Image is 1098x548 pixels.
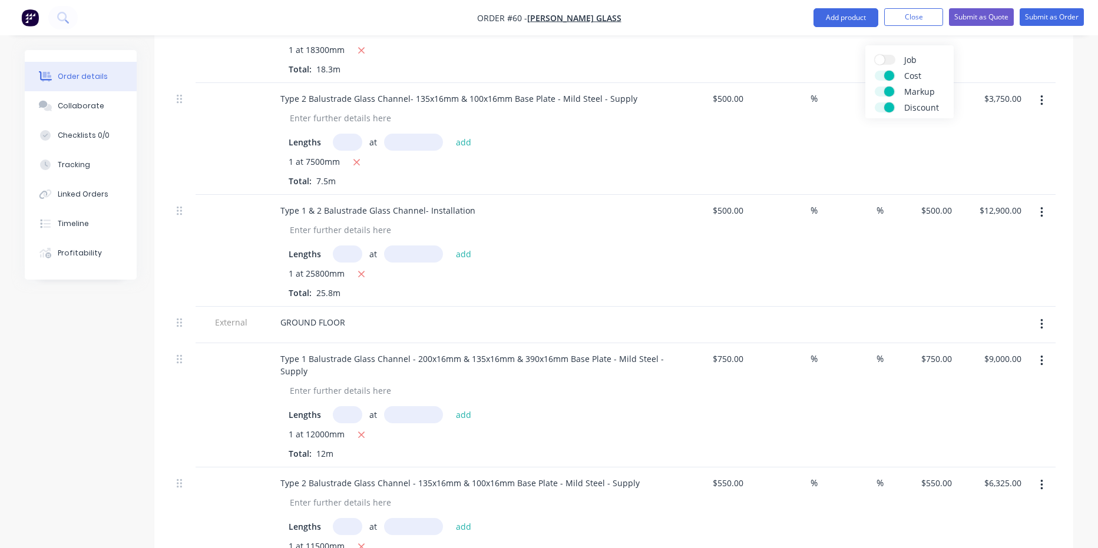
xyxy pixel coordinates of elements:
[813,8,878,27] button: Add product
[450,406,478,422] button: add
[289,248,321,260] span: Lengths
[369,136,377,148] span: at
[58,160,90,170] div: Tracking
[811,352,818,366] span: %
[949,8,1014,26] button: Submit as Quote
[369,248,377,260] span: at
[289,267,345,282] span: 1 at 25800mm
[58,101,104,111] div: Collaborate
[904,69,993,82] span: Cost
[877,352,884,366] span: %
[58,248,102,258] div: Profitability
[289,136,321,148] span: Lengths
[289,44,345,58] span: 1 at 18300mm
[289,175,312,187] span: Total:
[289,520,321,533] span: Lengths
[450,245,478,261] button: add
[271,474,649,491] div: Type 2 Balustrade Glass Channel - 135x16mm & 100x16mm Base Plate - Mild Steel - Supply
[271,314,355,331] div: GROUND FLOOR
[904,101,993,114] span: Discount
[25,150,137,180] button: Tracking
[289,408,321,421] span: Lengths
[58,189,108,200] div: Linked Orders
[450,134,478,150] button: add
[289,287,312,298] span: Total:
[58,71,108,82] div: Order details
[811,92,818,105] span: %
[312,175,340,187] span: 7.5m
[904,54,993,66] span: Job
[877,204,884,217] span: %
[271,350,674,380] div: Type 1 Balustrade Glass Channel - 200x16mm & 135x16mm & 390x16mm Base Plate - Mild Steel - Supply
[21,9,39,26] img: Factory
[312,448,338,459] span: 12m
[527,12,621,24] a: [PERSON_NAME] Glass
[200,316,262,328] span: External
[904,85,993,98] span: Markup
[25,121,137,150] button: Checklists 0/0
[271,90,647,107] div: Type 2 Balustrade Glass Channel- 135x16mm & 100x16mm Base Plate - Mild Steel - Supply
[369,408,377,421] span: at
[58,218,89,229] div: Timeline
[884,8,943,26] button: Close
[25,91,137,121] button: Collaborate
[877,476,884,490] span: %
[271,202,485,219] div: Type 1 & 2 Balustrade Glass Channel- Installation
[1020,8,1084,26] button: Submit as Order
[477,12,527,24] span: Order #60 -
[289,64,312,75] span: Total:
[25,209,137,238] button: Timeline
[25,62,137,91] button: Order details
[369,520,377,533] span: at
[25,180,137,209] button: Linked Orders
[811,476,818,490] span: %
[450,518,478,534] button: add
[289,155,340,170] span: 1 at 7500mm
[811,204,818,217] span: %
[25,238,137,268] button: Profitability
[312,287,345,298] span: 25.8m
[58,130,110,141] div: Checklists 0/0
[289,448,312,459] span: Total:
[312,64,345,75] span: 18.3m
[289,428,345,443] span: 1 at 12000mm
